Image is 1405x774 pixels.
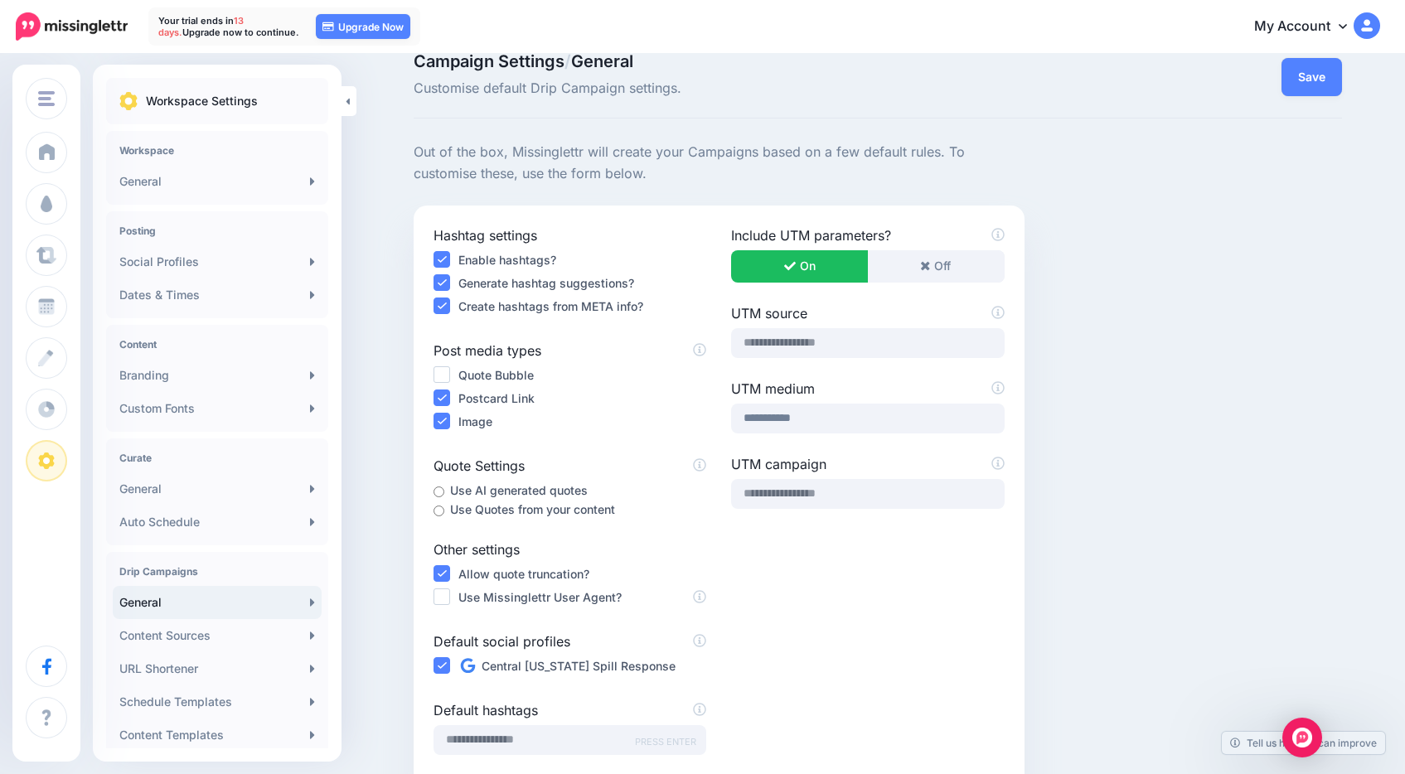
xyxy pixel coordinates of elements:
label: Default hashtags [434,700,706,720]
a: Social Profiles [113,245,322,278]
label: UTM source [731,303,1004,323]
a: General [113,165,322,198]
a: Content Templates [113,718,322,752]
a: Custom Fonts [113,392,322,425]
h4: Drip Campaigns [119,565,315,578]
label: UTM campaign [731,454,1004,474]
a: Tell us how we can improve [1222,732,1385,754]
img: menu.png [38,91,55,106]
label: Create hashtags from META info? [458,297,643,316]
h4: Posting [119,225,315,237]
a: Content Sources [113,619,322,652]
label: Central [US_STATE] Spill Response [458,656,676,675]
a: General [113,472,322,506]
label: Generate hashtag suggestions? [458,273,634,293]
button: Save [1281,58,1342,96]
p: Out of the box, Missinglettr will create your Campaigns based on a few default rules. To customis... [414,142,1025,185]
label: Image [458,412,492,431]
h4: Content [119,338,315,351]
span: / [564,51,571,71]
p: Workspace Settings [146,91,258,111]
label: Use Quotes from your content [450,500,615,519]
label: Postcard Link [458,389,535,408]
label: Default social profiles [434,631,706,651]
label: Include UTM parameters? [731,225,1004,245]
label: Hashtag settings [434,225,706,245]
span: Campaign Settings General [414,53,1025,70]
div: Open Intercom Messenger [1282,718,1322,757]
label: Post media types [434,341,706,360]
a: My Account [1238,7,1380,47]
h4: Curate [119,452,315,464]
label: UTM medium [731,379,1004,399]
a: Auto Schedule [113,506,322,539]
img: Missinglettr [16,12,128,41]
a: URL Shortener [113,652,322,685]
label: Other settings [434,539,706,559]
img: settings.png [119,92,138,110]
label: Quote Settings [434,456,706,476]
label: Enable hashtags? [458,250,556,269]
a: General [113,586,322,619]
button: On [731,250,868,283]
p: Your trial ends in Upgrade now to continue. [158,15,299,38]
span: 13 days. [158,15,244,38]
a: Schedule Templates [113,685,322,718]
a: Branding [113,359,322,392]
label: Quote Bubble [458,365,534,385]
span: Customise default Drip Campaign settings. [414,78,1025,99]
label: Use AI generated quotes [450,481,588,500]
label: Allow quote truncation? [458,564,589,583]
label: Use Missinglettr User Agent? [458,588,622,607]
span: PRESS ENTER [635,732,696,753]
button: Off [867,250,1004,283]
a: Upgrade Now [316,14,410,39]
h4: Workspace [119,144,315,157]
a: Dates & Times [113,278,322,312]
